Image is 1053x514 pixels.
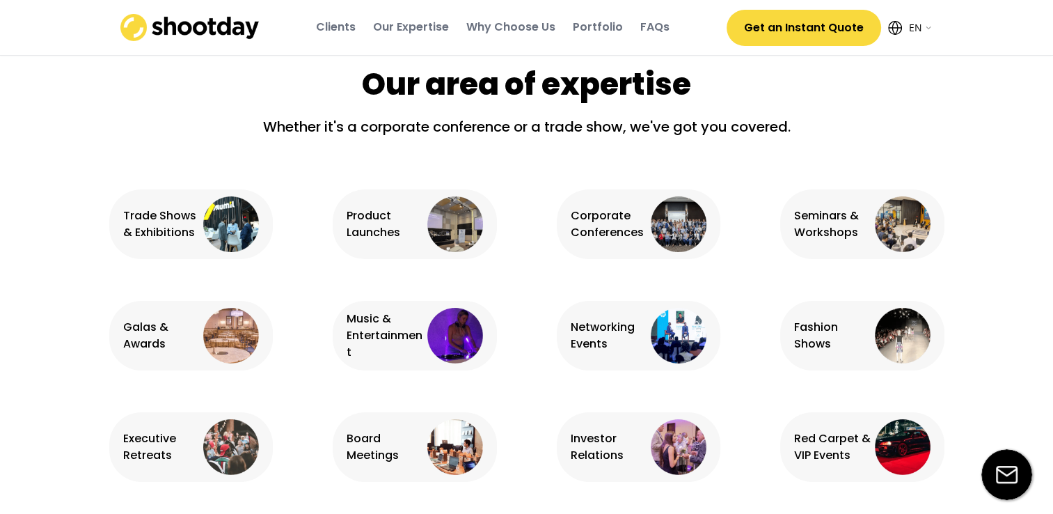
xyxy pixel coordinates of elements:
[203,419,259,475] img: prewedding-circle%403x.webp
[571,430,648,464] div: Investor Relations
[651,196,706,252] img: corporate%20conference%403x.webp
[794,319,871,352] div: Fashion Shows
[362,63,691,106] div: Our area of expertise
[316,20,356,35] div: Clients
[794,208,871,241] div: Seminars & Workshops
[875,308,931,364] img: fashion%20event%403x.webp
[794,430,871,464] div: Red Carpet & VIP Events
[640,20,670,35] div: FAQs
[466,20,555,35] div: Why Choose Us
[981,449,1032,500] img: email-icon%20%281%29.svg
[347,208,424,241] div: Product Launches
[888,21,902,35] img: Icon%20feather-globe%20%281%29.svg
[651,419,706,475] img: investor%20relations%403x.webp
[373,20,449,35] div: Our Expertise
[347,430,424,464] div: Board Meetings
[573,20,623,35] div: Portfolio
[571,208,648,241] div: Corporate Conferences
[203,196,259,252] img: exhibition%402x.png
[123,208,200,241] div: Trade Shows & Exhibitions
[123,430,200,464] div: Executive Retreats
[203,308,259,364] img: gala%20event%403x.webp
[427,419,483,475] img: board%20meeting%403x.webp
[651,308,706,364] img: networking%20event%402x.png
[427,196,483,252] img: product%20launches%403x.webp
[123,319,200,352] div: Galas & Awards
[120,14,260,41] img: shootday_logo.png
[875,419,931,475] img: VIP%20event%403x.webp
[427,308,483,364] img: entertainment%403x.webp
[248,116,805,148] div: Whether it's a corporate conference or a trade show, we've got you covered.
[571,319,648,352] div: Networking Events
[727,10,881,46] button: Get an Instant Quote
[875,196,931,252] img: seminars%403x.webp
[347,311,424,361] div: Music & Entertainment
